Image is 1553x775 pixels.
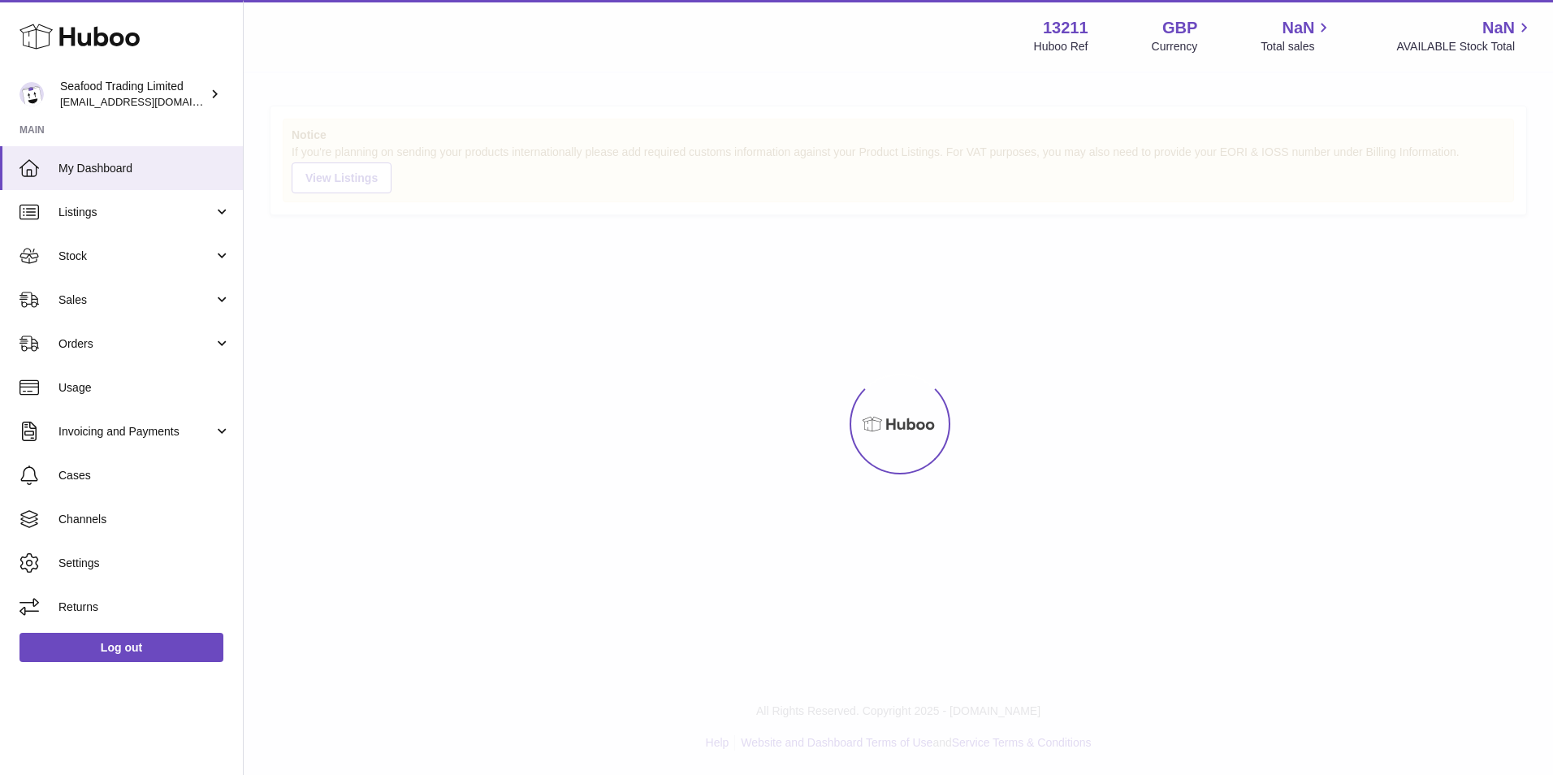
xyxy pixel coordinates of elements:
div: Huboo Ref [1034,39,1088,54]
span: NaN [1482,17,1515,39]
span: Total sales [1261,39,1333,54]
span: Usage [58,380,231,396]
div: Seafood Trading Limited [60,79,206,110]
span: AVAILABLE Stock Total [1396,39,1534,54]
strong: GBP [1162,17,1197,39]
span: Orders [58,336,214,352]
span: Channels [58,512,231,527]
span: My Dashboard [58,161,231,176]
a: NaN Total sales [1261,17,1333,54]
div: Currency [1152,39,1198,54]
a: Log out [19,633,223,662]
a: NaN AVAILABLE Stock Total [1396,17,1534,54]
strong: 13211 [1043,17,1088,39]
span: Sales [58,292,214,308]
span: Settings [58,556,231,571]
span: Listings [58,205,214,220]
span: [EMAIL_ADDRESS][DOMAIN_NAME] [60,95,239,108]
span: Stock [58,249,214,264]
span: Returns [58,600,231,615]
img: internalAdmin-13211@internal.huboo.com [19,82,44,106]
span: Cases [58,468,231,483]
span: NaN [1282,17,1314,39]
span: Invoicing and Payments [58,424,214,439]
